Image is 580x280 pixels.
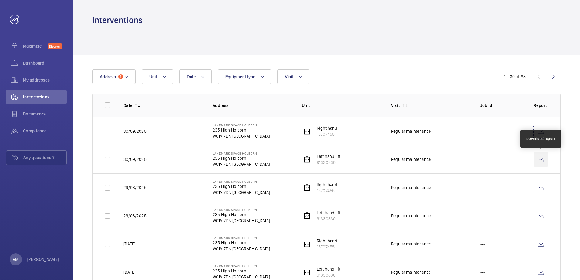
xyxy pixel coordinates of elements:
p: --- [480,156,485,162]
p: 91330830 [317,216,341,222]
img: elevator.svg [303,184,311,191]
p: 91330830 [317,272,341,278]
p: [DATE] [123,269,135,275]
p: --- [480,269,485,275]
p: Right hand [317,182,337,188]
p: 91330830 [317,159,341,165]
p: Landmark Space Holborn [213,208,270,212]
p: Landmark Space Holborn [213,264,270,268]
button: Address1 [92,69,136,84]
span: Address [100,74,116,79]
span: Compliance [23,128,67,134]
button: Unit [142,69,173,84]
p: WC1V 7DN [GEOGRAPHIC_DATA] [213,246,270,252]
p: Right hand [317,238,337,244]
span: Maximize [23,43,48,49]
p: WC1V 7DN [GEOGRAPHIC_DATA] [213,133,270,139]
span: Dashboard [23,60,67,66]
p: --- [480,185,485,191]
div: Regular maintenance [391,269,431,275]
p: [PERSON_NAME] [27,256,59,262]
p: --- [480,241,485,247]
p: WC1V 7DN [GEOGRAPHIC_DATA] [213,161,270,167]
p: 235 High Holborn [213,127,270,133]
div: Regular maintenance [391,128,431,134]
p: 15707455 [317,188,337,194]
h1: Interventions [92,15,143,26]
span: 1 [118,74,123,79]
p: Date [123,102,132,108]
div: Regular maintenance [391,185,431,191]
span: My addresses [23,77,67,83]
p: 30/09/2025 [123,128,147,134]
p: Landmark Space Holborn [213,236,270,240]
p: Visit [391,102,400,108]
div: Regular maintenance [391,241,431,247]
p: --- [480,213,485,219]
p: WC1V 7DN [GEOGRAPHIC_DATA] [213,189,270,195]
span: Any questions ? [23,155,66,161]
p: 235 High Holborn [213,268,270,274]
img: elevator.svg [303,128,311,135]
button: Equipment type [218,69,271,84]
span: Interventions [23,94,67,100]
div: Download report [526,136,555,142]
p: Landmark Space Holborn [213,180,270,183]
p: WC1V 7DN [GEOGRAPHIC_DATA] [213,274,270,280]
p: WC1V 7DN [GEOGRAPHIC_DATA] [213,218,270,224]
p: Right hand [317,125,337,131]
p: 15707455 [317,131,337,137]
p: 29/08/2025 [123,213,147,219]
p: 235 High Holborn [213,183,270,189]
button: Date [179,69,212,84]
span: Date [187,74,196,79]
p: Left hand lift [317,266,341,272]
p: Job Id [480,102,524,108]
span: Unit [149,74,157,79]
p: Left hand lift [317,153,341,159]
p: Landmark Space Holborn [213,152,270,155]
p: 235 High Holborn [213,240,270,246]
p: Landmark Space Holborn [213,123,270,127]
span: Visit [285,74,293,79]
div: Regular maintenance [391,156,431,162]
p: --- [480,128,485,134]
span: Equipment type [225,74,255,79]
p: 30/09/2025 [123,156,147,162]
img: elevator.svg [303,212,311,219]
img: elevator.svg [303,240,311,248]
p: RM [13,256,19,262]
p: Address [213,102,292,108]
span: Discover [48,43,62,49]
img: elevator.svg [303,156,311,163]
span: Documents [23,111,67,117]
button: Visit [277,69,309,84]
p: Report [534,102,548,108]
p: 15707455 [317,244,337,250]
p: Unit [302,102,381,108]
p: [DATE] [123,241,135,247]
p: 29/08/2025 [123,185,147,191]
div: 1 – 30 of 68 [504,74,526,80]
div: Regular maintenance [391,213,431,219]
p: 235 High Holborn [213,155,270,161]
p: 235 High Holborn [213,212,270,218]
img: elevator.svg [303,268,311,276]
p: Left hand lift [317,210,341,216]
